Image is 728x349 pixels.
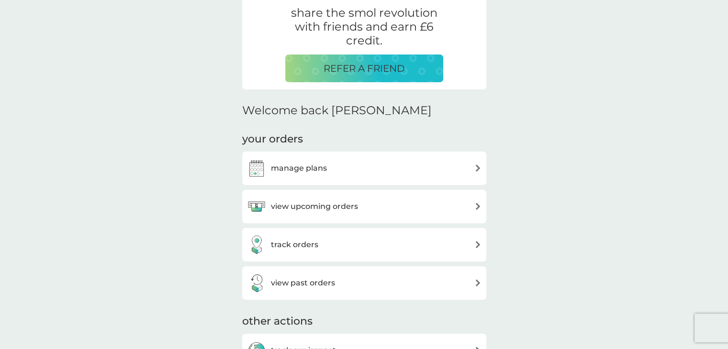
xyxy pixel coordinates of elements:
[271,200,358,213] h3: view upcoming orders
[271,277,335,289] h3: view past orders
[242,314,313,329] h3: other actions
[324,61,405,76] p: REFER A FRIEND
[242,104,432,118] h2: Welcome back [PERSON_NAME]
[474,164,482,172] img: arrow right
[474,279,482,286] img: arrow right
[474,241,482,248] img: arrow right
[285,55,443,82] button: REFER A FRIEND
[285,6,443,47] p: share the smol revolution with friends and earn £6 credit.
[242,132,303,147] h3: your orders
[271,239,318,251] h3: track orders
[271,162,327,174] h3: manage plans
[474,203,482,210] img: arrow right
